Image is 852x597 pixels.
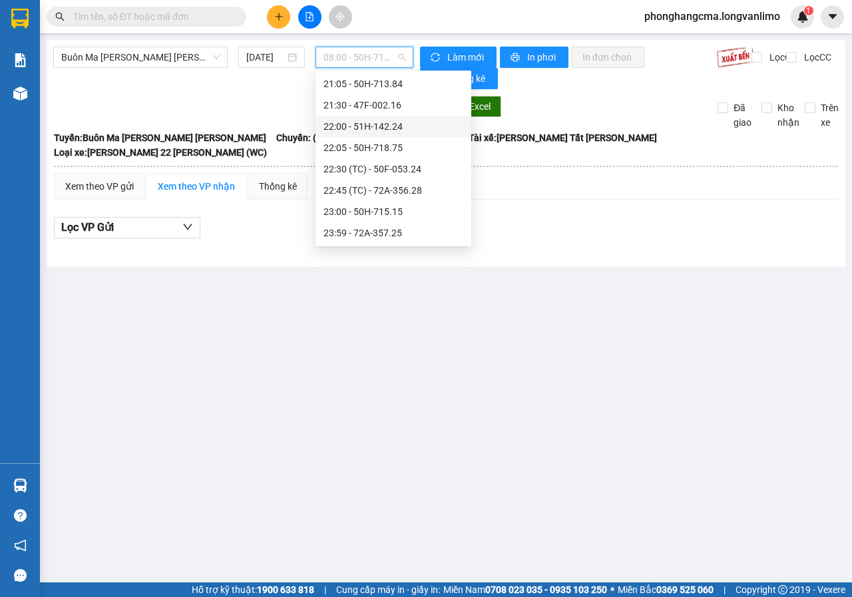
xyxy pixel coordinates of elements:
span: caret-down [827,11,839,23]
button: syncLàm mới [420,47,497,68]
strong: 0708 023 035 - 0935 103 250 [485,584,607,595]
img: logo-vxr [11,9,29,29]
button: In đơn chọn [572,47,644,68]
button: caret-down [821,5,844,29]
div: 23:59 - 72A-357.25 [323,226,463,240]
div: 21:05 - 50H-713.84 [323,77,463,91]
button: plus [267,5,290,29]
span: Cung cấp máy in - giấy in: [336,582,440,597]
span: down [182,222,193,232]
span: | [724,582,726,597]
span: Làm mới [447,50,486,65]
button: aim [329,5,352,29]
span: | [324,582,326,597]
span: Miền Bắc [618,582,714,597]
img: warehouse-icon [13,479,27,493]
button: Lọc VP Gửi [54,217,200,238]
span: search [55,12,65,21]
span: sync [431,53,442,63]
span: 1 [806,6,811,15]
span: phonghangcma.longvanlimo [634,8,791,25]
div: 21:30 - 47F-002.16 [323,98,463,112]
button: file-add [298,5,321,29]
span: Chuyến: (08:00 [DATE]) [276,130,373,145]
div: Xem theo VP gửi [65,179,134,194]
span: notification [14,539,27,552]
span: copyright [778,585,787,594]
span: file-add [305,12,314,21]
span: Lọc CR [764,50,799,65]
span: In phơi [527,50,558,65]
span: Buôn Ma Thuột - Hồ Chí Minh [61,47,220,67]
span: message [14,569,27,582]
img: solution-icon [13,53,27,67]
span: Kho nhận [772,100,805,130]
span: Loại xe: [PERSON_NAME] 22 [PERSON_NAME] (WC) [54,145,267,160]
div: 22:45 (TC) - 72A-356.28 [323,183,463,198]
span: ⚪️ [610,587,614,592]
img: icon-new-feature [797,11,809,23]
strong: 1900 633 818 [257,584,314,595]
div: Thống kê [259,179,297,194]
input: Tìm tên, số ĐT hoặc mã đơn [73,9,230,24]
span: Lọc CC [799,50,833,65]
div: 22:30 (TC) - 50F-053.24 [323,162,463,176]
span: printer [511,53,522,63]
img: 9k= [716,47,754,68]
div: Xem theo VP nhận [158,179,235,194]
input: 12/10/2025 [246,50,285,65]
div: 23:00 - 50H-715.15 [323,204,463,219]
div: 22:05 - 50H-718.75 [323,140,463,155]
span: question-circle [14,509,27,522]
button: bar-chartThống kê [420,68,498,89]
img: warehouse-icon [13,87,27,100]
button: printerIn phơi [500,47,568,68]
div: 22:00 - 51H-142.24 [323,119,463,134]
sup: 1 [804,6,813,15]
span: Miền Nam [443,582,607,597]
span: Tài xế: [PERSON_NAME] Tất [PERSON_NAME] [469,130,657,145]
span: Hỗ trợ kỹ thuật: [192,582,314,597]
span: aim [335,12,345,21]
b: Tuyến: Buôn Ma [PERSON_NAME] [PERSON_NAME] [54,132,266,143]
span: Đã giao [728,100,757,130]
span: 08:00 - 50H-717.42 [323,47,405,67]
strong: 0369 525 060 [656,584,714,595]
span: Lọc VP Gửi [61,219,114,236]
span: Trên xe [815,100,844,130]
span: plus [274,12,284,21]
